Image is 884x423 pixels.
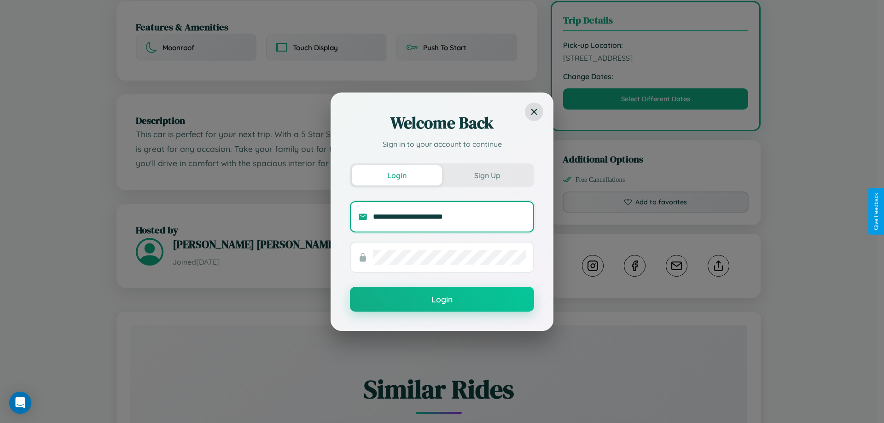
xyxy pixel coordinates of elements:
button: Login [352,165,442,185]
p: Sign in to your account to continue [350,139,534,150]
button: Login [350,287,534,312]
div: Open Intercom Messenger [9,392,31,414]
h2: Welcome Back [350,112,534,134]
div: Give Feedback [873,193,879,230]
button: Sign Up [442,165,532,185]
